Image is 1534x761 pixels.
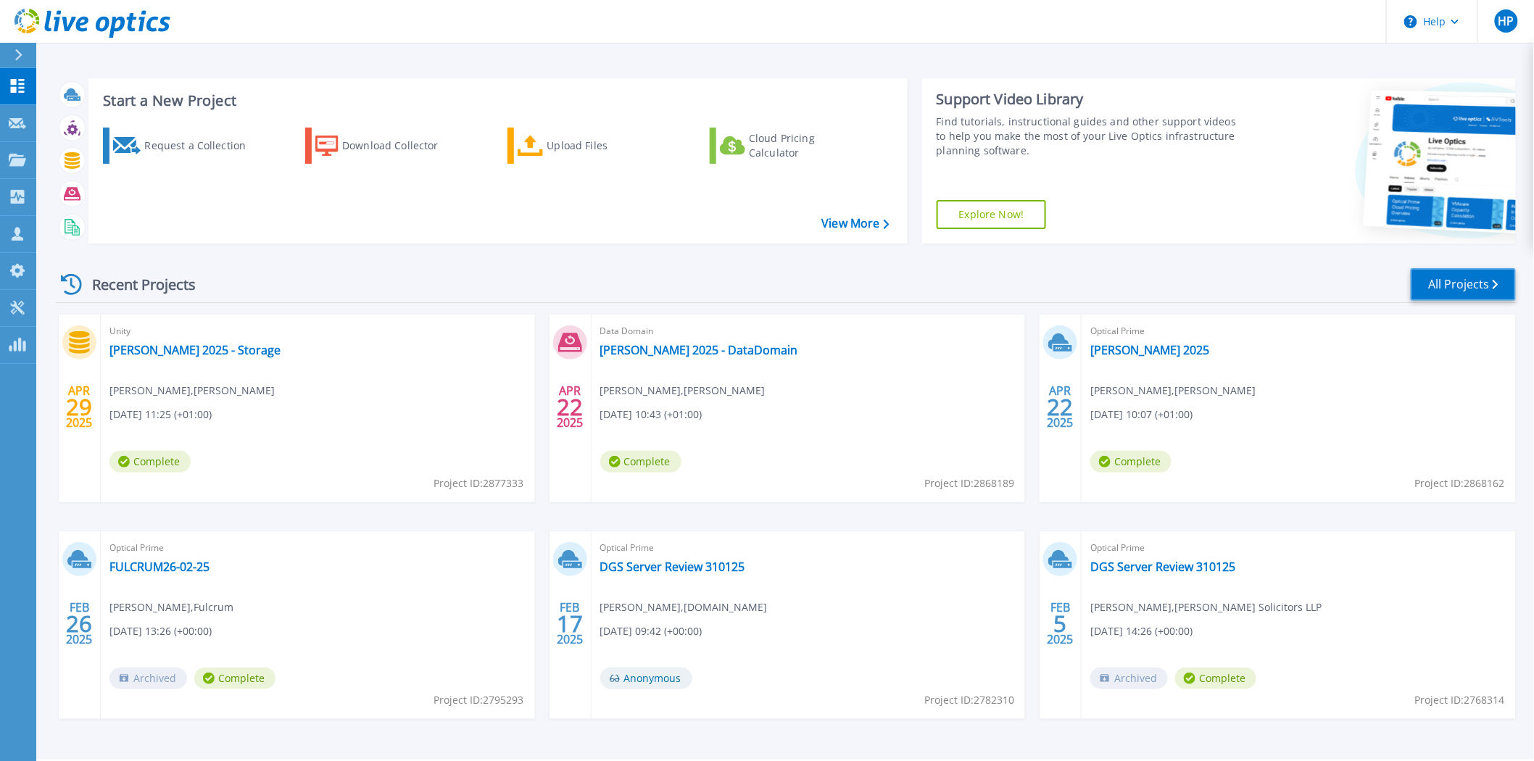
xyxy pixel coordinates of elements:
div: Upload Files [547,131,663,160]
div: FEB 2025 [1047,597,1074,650]
span: Project ID: 2782310 [924,692,1014,708]
span: Optical Prime [1090,323,1507,339]
span: Project ID: 2877333 [434,475,524,491]
div: Request a Collection [144,131,260,160]
span: 5 [1054,617,1067,630]
span: Project ID: 2868162 [1415,475,1505,491]
a: [PERSON_NAME] 2025 - Storage [109,343,281,357]
span: Project ID: 2768314 [1415,692,1505,708]
span: [PERSON_NAME] , [PERSON_NAME] [600,383,766,399]
div: Support Video Library [937,90,1241,109]
a: All Projects [1411,268,1516,301]
span: 26 [66,617,92,630]
div: Find tutorials, instructional guides and other support videos to help you make the most of your L... [937,115,1241,158]
a: [PERSON_NAME] 2025 - DataDomain [600,343,798,357]
span: Complete [109,451,191,473]
div: FEB 2025 [556,597,584,650]
div: APR 2025 [556,380,584,433]
a: FULCRUM26-02-25 [109,560,210,574]
a: DGS Server Review 310125 [1090,560,1235,574]
span: [DATE] 10:43 (+01:00) [600,407,702,423]
span: Optical Prime [1090,540,1507,556]
span: HP [1498,15,1514,27]
div: FEB 2025 [65,597,93,650]
a: Request a Collection [103,128,265,164]
span: 29 [66,401,92,413]
span: Archived [1090,668,1168,689]
span: Complete [194,668,275,689]
a: Download Collector [305,128,467,164]
span: [PERSON_NAME] , [PERSON_NAME] [109,383,275,399]
span: Unity [109,323,526,339]
span: Optical Prime [600,540,1017,556]
span: [DATE] 10:07 (+01:00) [1090,407,1193,423]
a: View More [821,217,889,230]
a: DGS Server Review 310125 [600,560,745,574]
span: 22 [557,401,583,413]
span: Optical Prime [109,540,526,556]
a: Explore Now! [937,200,1047,229]
a: [PERSON_NAME] 2025 [1090,343,1209,357]
span: 22 [1048,401,1074,413]
div: Cloud Pricing Calculator [749,131,865,160]
span: [PERSON_NAME] , [DOMAIN_NAME] [600,599,768,615]
a: Cloud Pricing Calculator [710,128,871,164]
span: Anonymous [600,668,692,689]
span: [PERSON_NAME] , [PERSON_NAME] Solicitors LLP [1090,599,1322,615]
span: Data Domain [600,323,1017,339]
div: APR 2025 [65,380,93,433]
span: Project ID: 2868189 [924,475,1014,491]
div: APR 2025 [1047,380,1074,433]
span: Archived [109,668,187,689]
span: [DATE] 14:26 (+00:00) [1090,623,1193,639]
div: Download Collector [342,131,458,160]
span: [DATE] 11:25 (+01:00) [109,407,212,423]
h3: Start a New Project [103,93,889,109]
div: Recent Projects [56,267,215,302]
span: [DATE] 13:26 (+00:00) [109,623,212,639]
span: Project ID: 2795293 [434,692,524,708]
span: Complete [1175,668,1256,689]
span: Complete [600,451,681,473]
span: [DATE] 09:42 (+00:00) [600,623,702,639]
span: 17 [557,617,583,630]
a: Upload Files [507,128,669,164]
span: Complete [1090,451,1172,473]
span: [PERSON_NAME] , [PERSON_NAME] [1090,383,1256,399]
span: [PERSON_NAME] , Fulcrum [109,599,233,615]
